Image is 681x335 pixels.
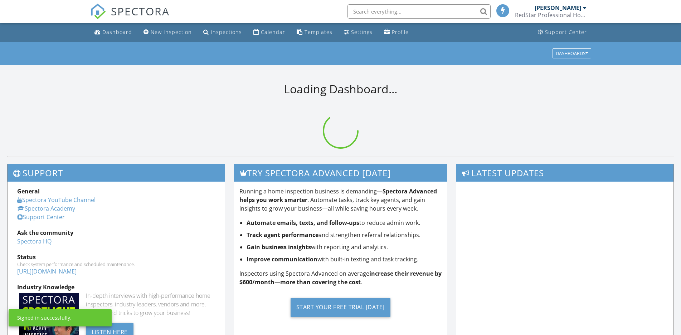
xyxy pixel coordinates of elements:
[291,298,390,317] div: Start Your Free Trial [DATE]
[247,243,311,251] strong: Gain business insights
[247,243,442,251] li: with reporting and analytics.
[261,29,285,35] div: Calendar
[151,29,192,35] div: New Inspection
[92,26,135,39] a: Dashboard
[553,48,591,58] button: Dashboards
[347,4,491,19] input: Search everything...
[247,219,359,227] strong: Automate emails, texts, and follow-ups
[17,213,65,221] a: Support Center
[556,51,588,56] div: Dashboards
[247,218,442,227] li: to reduce admin work.
[250,26,288,39] a: Calendar
[305,29,332,35] div: Templates
[86,291,215,317] div: In-depth interviews with high-performance home inspectors, industry leaders, vendors and more. Ge...
[234,164,447,182] h3: Try spectora advanced [DATE]
[247,255,442,263] li: with built-in texting and task tracking.
[515,11,587,19] div: RedStar Professional Home Inspection, Inc
[535,26,590,39] a: Support Center
[381,26,412,39] a: Company Profile
[392,29,409,35] div: Profile
[17,261,215,267] div: Check system performance and scheduled maintenance.
[17,196,96,204] a: Spectora YouTube Channel
[17,267,77,275] a: [URL][DOMAIN_NAME]
[535,4,581,11] div: [PERSON_NAME]
[247,255,317,263] strong: Improve communication
[351,29,373,35] div: Settings
[456,164,673,182] h3: Latest Updates
[239,187,437,204] strong: Spectora Advanced helps you work smarter
[141,26,195,39] a: New Inspection
[111,4,170,19] span: SPECTORA
[17,283,215,291] div: Industry Knowledge
[545,29,587,35] div: Support Center
[239,270,442,286] strong: increase their revenue by $600/month—more than covering the cost
[294,26,335,39] a: Templates
[90,10,170,25] a: SPECTORA
[239,292,442,322] a: Start Your Free Trial [DATE]
[239,269,442,286] p: Inspectors using Spectora Advanced on average .
[17,237,52,245] a: Spectora HQ
[200,26,245,39] a: Inspections
[8,164,225,182] h3: Support
[247,231,442,239] li: and strengthen referral relationships.
[17,253,215,261] div: Status
[17,314,72,321] div: Signed in successfully.
[341,26,375,39] a: Settings
[17,187,40,195] strong: General
[102,29,132,35] div: Dashboard
[90,4,106,19] img: The Best Home Inspection Software - Spectora
[17,205,75,212] a: Spectora Academy
[239,187,442,213] p: Running a home inspection business is demanding— . Automate tasks, track key agents, and gain ins...
[211,29,242,35] div: Inspections
[247,231,318,239] strong: Track agent performance
[17,228,215,237] div: Ask the community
